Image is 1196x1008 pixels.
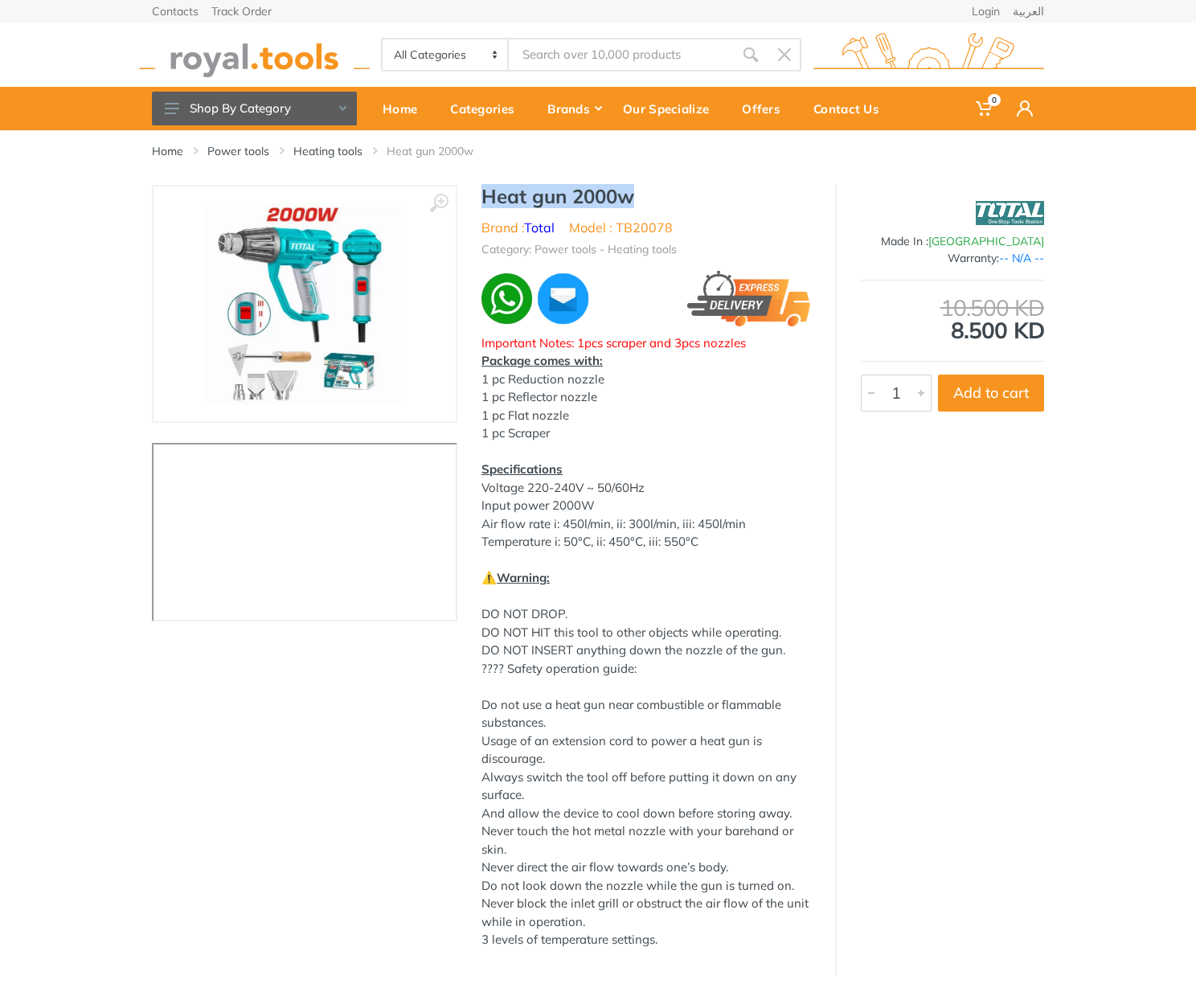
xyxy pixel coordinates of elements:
[861,250,1044,267] div: Warranty:
[481,805,811,823] div: And allow the device to cool down before storing away.
[481,696,811,732] div: Do not use a heat gun near combustible or flammable substances.
[293,143,362,159] a: Heating tools
[802,92,901,125] div: Contact Us
[497,570,550,585] u: Warning:
[152,6,199,17] a: Contacts
[928,234,1044,248] span: [GEOGRAPHIC_DATA]
[612,92,731,125] div: Our Specialize
[371,92,439,125] div: Home
[481,371,811,389] div: 1 pc Reduction nozzle
[1013,6,1044,17] a: العربية
[481,895,811,931] div: Never block the inlet grill or obstruct the air flow of the unit while in operation.
[535,271,591,326] img: ma.webp
[481,822,811,858] div: Never touch the hot metal nozzle with your barehand or skin.
[988,94,1001,106] span: 0
[481,407,811,425] div: 1 pc Flat nozzle
[481,624,811,642] div: DO NOT HIT this tool to other objects while operating.
[481,533,811,949] div: Temperature i: 50°C, ii: 450°C, iii: 550°C
[802,87,901,130] a: Contact Us
[481,660,811,678] div: ???? Safety operation guide:
[481,273,532,324] img: wa.webp
[371,87,439,130] a: Home
[612,87,731,130] a: Our Specialize
[536,92,612,125] div: Brands
[481,732,811,768] div: Usage of an extension cord to power a heat gun is discourage.
[524,219,555,236] a: Total
[481,858,811,877] div: Never direct the air flow towards one’s body.
[203,203,406,405] img: Royal Tools - Heat gun 2000w
[439,87,536,130] a: Categories
[152,143,1044,159] nav: breadcrumb
[861,297,1044,342] div: 8.500 KD
[211,6,272,17] a: Track Order
[481,497,811,515] div: Input power 2000W
[481,335,746,350] span: Important Notes: 1pcs scraper and 3pcs nozzles
[976,193,1044,233] img: Total
[813,33,1044,77] img: royal.tools Logo
[965,87,1006,130] a: 0
[207,143,269,159] a: Power tools
[481,641,811,660] div: DO NOT INSERT anything down the nozzle of the gun.
[481,877,811,895] div: Do not look down the nozzle while the gun is turned on.
[152,92,357,125] button: Shop By Category
[481,353,603,368] u: Package comes with:
[383,39,509,70] select: Category
[687,271,811,326] img: express.png
[481,388,811,407] div: 1 pc Reflector nozzle
[481,569,811,588] div: ⚠️
[481,605,811,624] div: DO NOT DROP.
[139,33,370,77] img: royal.tools Logo
[481,461,563,477] u: Specifications
[509,38,734,72] input: Site search
[439,92,536,125] div: Categories
[481,931,811,949] div: 3 levels of temperature settings.
[481,515,811,534] div: Air flow rate i: 450l/min, ii: 300l/min, iii: 450l/min
[999,251,1044,265] span: -- N/A --
[938,375,1044,412] button: Add to cart
[387,143,498,159] li: Heat gun 2000w
[731,87,802,130] a: Offers
[481,185,811,208] h1: Heat gun 2000w
[731,92,802,125] div: Offers
[972,6,1000,17] a: Login
[481,424,811,443] div: 1 pc Scraper
[861,233,1044,250] div: Made In :
[152,143,183,159] a: Home
[481,768,811,805] div: Always switch the tool off before putting it down on any surface.
[861,297,1044,319] div: 10.500 KD
[481,241,677,258] li: Category: Power tools - Heating tools
[569,218,673,237] li: Model : TB20078
[481,479,811,498] div: Voltage 220-240V ~ 50/60Hz
[481,218,555,237] li: Brand :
